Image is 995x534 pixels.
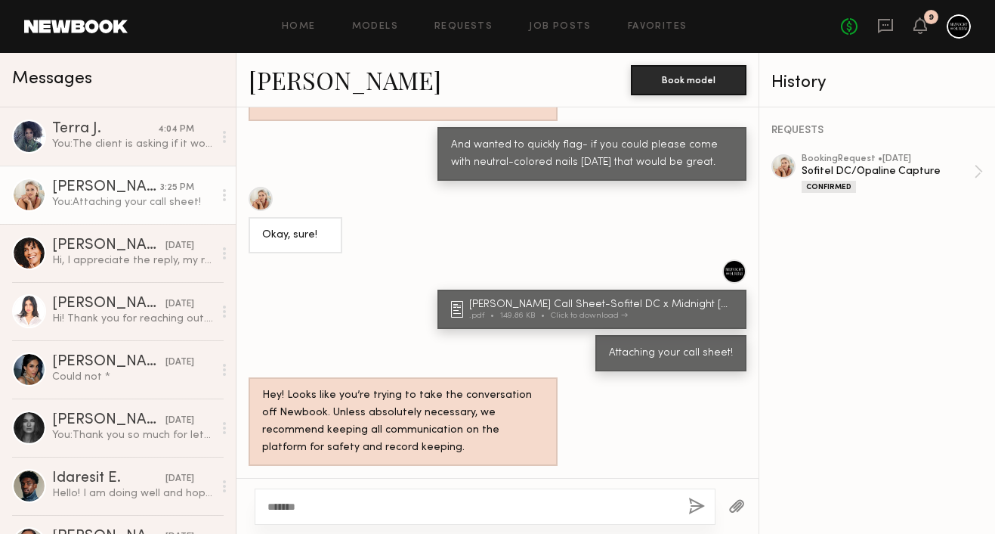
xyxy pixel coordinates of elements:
div: REQUESTS [771,126,983,136]
div: [DATE] [165,472,194,486]
a: Favorites [628,22,688,32]
div: Click to download [551,312,628,320]
a: Models [352,22,398,32]
div: [DATE] [165,414,194,428]
div: Sofitel DC/Opaline Capture [802,164,974,179]
a: Book model [631,73,746,85]
div: [DATE] [165,355,194,370]
div: [PERSON_NAME] [52,355,165,370]
div: You: Thank you so much for letting me know! [52,428,213,442]
div: 149.86 KB [500,312,551,320]
div: You: The client is asking if it would be possible for you to wear your hair in a slicked back low... [52,137,213,151]
div: Could not * [52,370,213,384]
div: [PERSON_NAME] [52,413,165,428]
div: Confirmed [802,181,856,193]
a: Requests [434,22,493,32]
div: 9 [929,14,934,22]
div: 4:04 PM [158,123,194,137]
div: Attaching your call sheet! [609,345,733,362]
div: [DATE] [165,297,194,312]
a: Home [282,22,316,32]
div: [PERSON_NAME] [52,180,160,195]
a: [PERSON_NAME] [249,64,441,96]
div: [DATE] [165,239,194,253]
div: booking Request • [DATE] [802,154,974,164]
div: And wanted to quickly flag- if you could please come with neutral-colored nails [DATE] that would... [451,137,733,172]
div: History [771,74,983,92]
div: Hey! Looks like you’re trying to take the conversation off Newbook. Unless absolutely necessary, ... [262,387,544,457]
span: Messages [12,70,92,88]
div: Terra J. [52,122,158,137]
div: [PERSON_NAME] [52,238,165,253]
button: Book model [631,65,746,95]
a: [PERSON_NAME] Call Sheet-Sofitel DC x Midnight [DATE].pdf149.86 KBClick to download [451,300,737,320]
div: .pdf [469,312,500,320]
div: Okay, sure! [262,227,329,244]
a: bookingRequest •[DATE]Sofitel DC/Opaline CaptureConfirmed [802,154,983,193]
div: You: Attaching your call sheet! [52,195,213,210]
div: [PERSON_NAME] [52,296,165,312]
div: Idaresit E. [52,471,165,486]
div: 3:25 PM [160,181,194,195]
div: Hi! Thank you for reaching out. What time would the photoshoot be at? Is this a paid opportunity? [52,312,213,326]
div: Hello! I am doing well and hope the same for you. I can also confirm that I am interested and ava... [52,486,213,501]
a: Job Posts [529,22,592,32]
div: [PERSON_NAME] Call Sheet-Sofitel DC x Midnight [DATE] [469,300,737,310]
div: Hi, I appreciate the reply, my rate is $120 hourly for this kind of shoot, $500 doesn’t quite cov... [52,253,213,268]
